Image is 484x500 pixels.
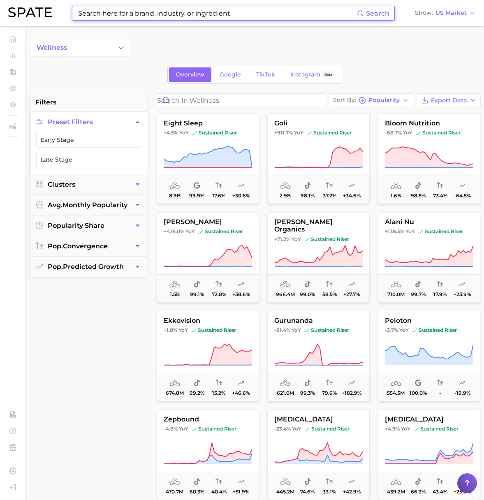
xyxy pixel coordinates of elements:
span: TikTok [256,71,275,78]
span: average monthly popularity: Very High Popularity [169,378,180,388]
span: +23.9% [454,292,471,297]
span: popularity share: TikTok [304,181,311,191]
span: sustained riser [412,327,457,333]
span: average monthly popularity: Very High Popularity [280,477,291,487]
span: YoY [185,228,195,235]
span: 966.4m [276,292,295,297]
span: 60.3% [190,489,204,495]
span: 17.9% [433,292,447,297]
span: Sort By [333,98,356,102]
span: -81.4% [274,327,290,333]
a: Log out. Currently logged in with e-mail yumi.toki@spate.nyc. [7,481,19,493]
span: +138.5% [385,228,404,234]
span: 2.9b [280,193,291,199]
span: zepbound [157,416,259,423]
span: [PERSON_NAME] [157,218,259,226]
span: average monthly popularity: Very High Popularity [280,280,291,289]
span: 98.1% [301,193,315,199]
span: YoY [294,130,303,136]
button: [PERSON_NAME]+425.0% YoYsustained risersustained riser1.5b99.1%72.8%+38.6% [157,212,259,303]
span: +34.6% [343,193,361,199]
button: alani nu+138.5% YoYsustained risersustained riser710.0m99.7%17.9%+23.9% [378,212,480,303]
span: goli [268,120,369,127]
span: eight sleep [157,120,259,127]
button: popularity share [30,215,148,236]
span: 99.0% [300,292,315,297]
span: peloton [378,317,480,324]
span: sustained riser [192,130,237,136]
span: sustained riser [305,426,350,432]
span: +4.9% [385,426,400,432]
span: Popularity [368,98,400,102]
img: sustained riser [307,130,312,135]
span: 99.7% [411,292,426,297]
button: Change Category [30,39,130,56]
span: 74.6% [300,489,315,495]
span: 98.5% [411,193,426,199]
button: gurunanda-81.4% YoYsustained risersustained riser621.0m99.3%79.6%+182.9% [267,311,370,401]
span: +425.0% [164,228,184,234]
span: [MEDICAL_DATA] [378,416,480,423]
span: popularity predicted growth: Very Unlikely [459,378,465,388]
button: zepbound-4.8% YoYsustained risersustained riser470.7m60.3%40.4%+51.9% [157,410,259,500]
span: 72.8% [212,292,226,297]
button: peloton-3.7% YoYsustained risersustained riser554.5m100.0%--19.9% [378,311,480,401]
span: 99.1% [190,292,204,297]
abbr: popularity index [48,242,63,250]
button: Early Stage [36,132,141,148]
button: pop.predicted growth [30,257,148,277]
span: -4.8% [164,426,178,432]
span: Instagram [290,71,320,78]
span: +51.9% [233,489,249,495]
span: popularity convergence: High Convergence [215,280,222,289]
span: popularity convergence: Medium Convergence [437,477,443,487]
span: +4.5% [164,130,178,136]
span: average monthly popularity: Very High Popularity [391,280,401,289]
span: 8.9b [169,193,181,199]
span: YoY [403,130,412,136]
span: popularity predicted growth: Very Unlikely [459,181,465,191]
span: 1.6b [391,193,401,199]
span: popularity predicted growth: Very Likely [238,280,244,289]
span: 43.4% [433,489,447,495]
span: Beta [324,71,332,78]
span: 470.7m [166,489,183,495]
button: Export Data [417,93,481,107]
span: -64.5% [454,193,471,199]
span: popularity convergence: Very Low Convergence [215,181,222,191]
span: 79.6% [322,390,337,396]
span: +30.6% [232,193,250,199]
span: average monthly popularity: Very High Popularity [280,378,291,388]
span: sustained riser [416,130,461,136]
a: TikTok [249,67,282,82]
button: bloom nutrition-68.7% YoYsustained risersustained riser1.6b98.5%73.4%-64.5% [378,113,480,204]
span: 15.2% [212,390,225,396]
span: 73.4% [433,193,447,199]
button: [MEDICAL_DATA]+4.9% YoYsustained risersustained riser439.2m66.3%43.4%+25.8% [378,410,480,500]
span: popularity predicted growth: Likely [238,181,244,191]
span: -23.4% [274,426,291,432]
span: popularity share: Google [194,181,200,191]
span: 37.2% [323,193,336,199]
span: popularity convergence: High Convergence [326,378,333,388]
span: average monthly popularity: Very High Popularity [391,378,401,388]
span: 1.5b [170,292,180,297]
input: Search here for a brand, industry, or ingredient [77,6,357,20]
img: SPATE [8,7,52,17]
span: average monthly popularity: Very High Popularity [169,477,180,487]
span: 100.0% [410,390,427,396]
button: goli+911.7% YoYsustained risersustained riser2.9b98.1%37.2%+34.6% [267,113,370,204]
span: Google [220,71,241,78]
span: [MEDICAL_DATA] [268,416,369,423]
span: 66.3% [411,489,426,495]
span: popularity share: Google [415,378,421,388]
button: [PERSON_NAME] organics+71.2% YoYsustained risersustained riser966.4m99.0%58.5%+27.7% [267,212,370,303]
button: Preset Filters [30,112,148,132]
span: Clusters [48,181,75,188]
span: YoY [401,426,410,432]
button: Clusters [30,174,148,194]
span: popularity predicted growth: Likely [459,280,465,289]
span: popularity predicted growth: Very Likely [238,477,244,487]
button: Late Stage [36,152,141,167]
img: sustained riser [192,426,197,431]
